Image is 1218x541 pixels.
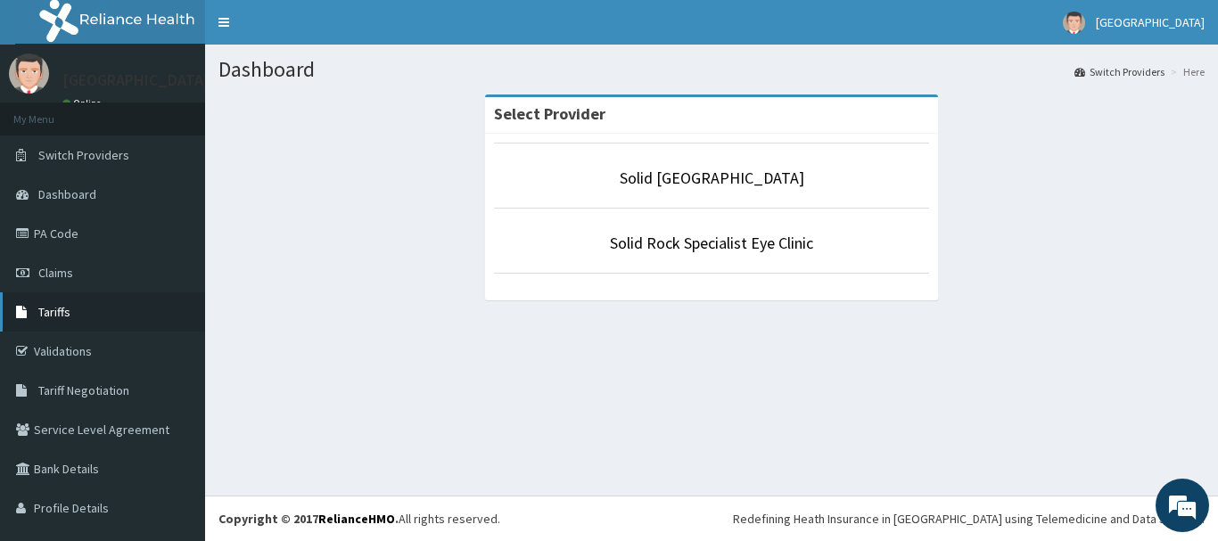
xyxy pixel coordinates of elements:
a: Switch Providers [1074,64,1165,79]
span: Tariffs [38,304,70,320]
footer: All rights reserved. [205,496,1218,541]
span: Dashboard [38,186,96,202]
span: Claims [38,265,73,281]
img: User Image [1063,12,1085,34]
p: [GEOGRAPHIC_DATA] [62,72,210,88]
a: Solid Rock Specialist Eye Clinic [610,233,813,253]
img: User Image [9,53,49,94]
strong: Select Provider [494,103,605,124]
li: Here [1166,64,1205,79]
a: Online [62,97,105,110]
h1: Dashboard [218,58,1205,81]
span: [GEOGRAPHIC_DATA] [1096,14,1205,30]
div: Redefining Heath Insurance in [GEOGRAPHIC_DATA] using Telemedicine and Data Science! [733,510,1205,528]
span: Switch Providers [38,147,129,163]
strong: Copyright © 2017 . [218,511,399,527]
a: RelianceHMO [318,511,395,527]
a: Solid [GEOGRAPHIC_DATA] [620,168,804,188]
span: Tariff Negotiation [38,382,129,398]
